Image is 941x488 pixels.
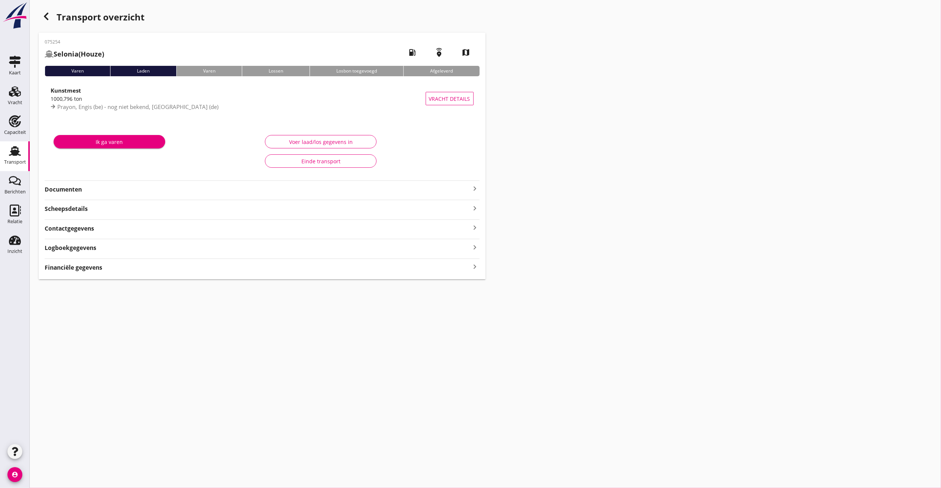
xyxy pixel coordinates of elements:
strong: Selonia [54,49,79,58]
strong: Scheepsdetails [45,205,88,213]
i: account_circle [7,467,22,482]
div: Laden [110,66,176,76]
button: Einde transport [265,154,377,168]
button: Voer laad/los gegevens in [265,135,377,148]
button: Ik ga varen [54,135,165,148]
div: Varen [176,66,242,76]
strong: Documenten [45,185,471,194]
i: keyboard_arrow_right [471,262,480,272]
i: keyboard_arrow_right [471,242,480,252]
div: Einde transport [271,157,370,165]
div: Voer laad/los gegevens in [271,138,370,146]
p: 075254 [45,39,104,45]
div: Ik ga varen [60,138,159,146]
div: Vracht [8,100,22,105]
div: Kaart [9,70,21,75]
div: Afgeleverd [403,66,479,76]
span: Vracht details [429,95,470,103]
div: Lossen [242,66,310,76]
div: Varen [45,66,110,76]
strong: Kunstmest [51,87,81,94]
div: 1000,796 ton [51,95,426,103]
i: keyboard_arrow_right [471,223,480,233]
i: emergency_share [429,42,450,63]
button: Vracht details [426,92,474,105]
i: keyboard_arrow_right [471,203,480,213]
strong: Logboekgegevens [45,244,96,252]
div: Capaciteit [4,130,26,135]
div: Relatie [7,219,22,224]
strong: Financiële gegevens [45,263,102,272]
h2: (Houze) [45,49,104,59]
i: map [456,42,477,63]
div: Inzicht [7,249,22,254]
div: Losbon toegevoegd [310,66,403,76]
div: Transport [4,160,26,164]
span: Prayon, Engis (be) - nog niet bekend, [GEOGRAPHIC_DATA] (de) [57,103,218,110]
img: logo-small.a267ee39.svg [1,2,28,29]
i: local_gas_station [402,42,423,63]
div: Berichten [4,189,26,194]
i: keyboard_arrow_right [471,184,480,193]
a: Kunstmest1000,796 tonPrayon, Engis (be) - nog niet bekend, [GEOGRAPHIC_DATA] (de)Vracht details [45,82,480,115]
div: Transport overzicht [39,9,486,27]
strong: Contactgegevens [45,224,94,233]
